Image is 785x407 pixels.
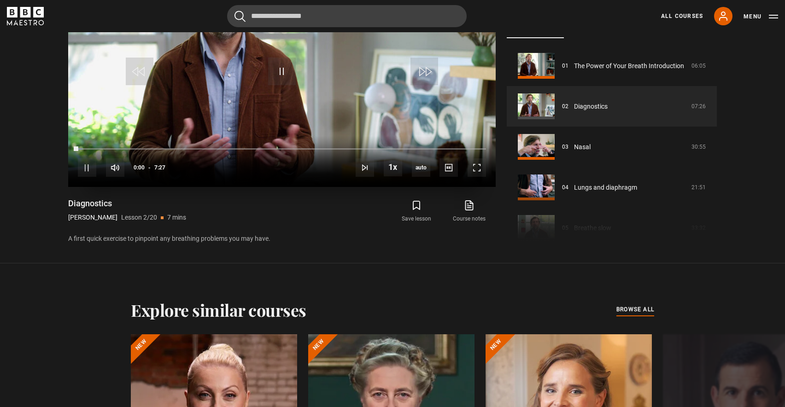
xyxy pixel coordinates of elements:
[574,183,637,192] a: Lungs and diaphragm
[574,61,684,71] a: The Power of Your Breath Introduction
[154,159,165,176] span: 7:27
[661,12,703,20] a: All Courses
[7,7,44,25] svg: BBC Maestro
[468,158,486,177] button: Fullscreen
[412,158,430,177] span: auto
[744,12,778,21] button: Toggle navigation
[384,158,402,176] button: Playback Rate
[78,148,486,150] div: Progress Bar
[121,213,157,222] p: Lesson 2/20
[134,159,145,176] span: 0:00
[574,142,591,152] a: Nasal
[234,11,246,22] button: Submit the search query
[106,158,124,177] button: Mute
[616,305,654,315] a: browse all
[356,158,374,177] button: Next Lesson
[574,102,608,111] a: Diagnostics
[390,198,443,225] button: Save lesson
[68,213,117,222] p: [PERSON_NAME]
[131,300,306,320] h2: Explore similar courses
[68,198,186,209] h1: Diagnostics
[167,213,186,222] p: 7 mins
[78,158,96,177] button: Pause
[412,158,430,177] div: Current quality: 360p
[148,164,151,171] span: -
[68,234,496,244] p: A first quick exercise to pinpoint any breathing problems you may have.
[227,5,467,27] input: Search
[439,158,458,177] button: Captions
[443,198,496,225] a: Course notes
[616,305,654,314] span: browse all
